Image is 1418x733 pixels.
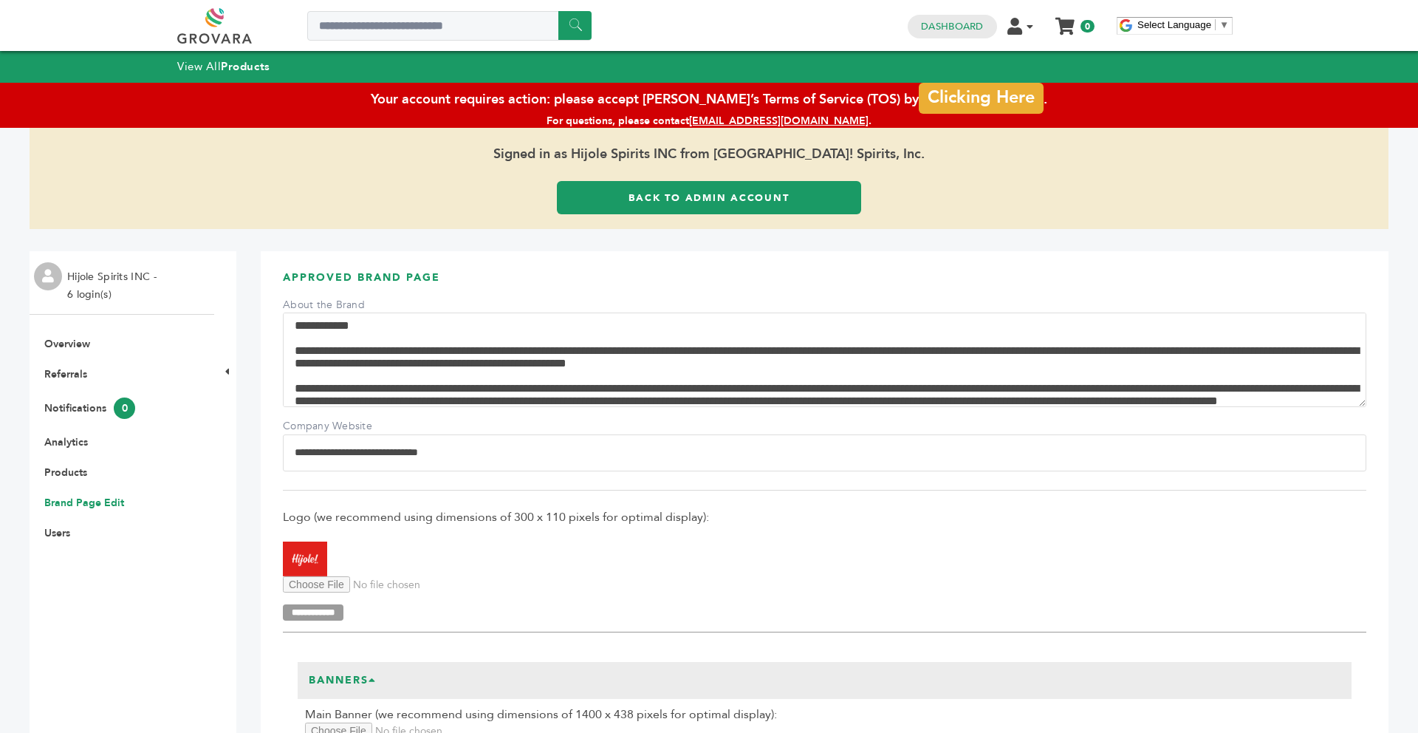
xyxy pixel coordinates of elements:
[177,59,270,74] a: View AllProducts
[44,496,124,510] a: Brand Page Edit
[283,298,386,313] label: About the Brand
[305,706,1352,723] span: Main Banner (we recommend using dimensions of 1400 x 438 pixels for optimal display):
[689,114,869,128] a: [EMAIL_ADDRESS][DOMAIN_NAME]
[67,268,160,304] li: Hijole Spirits INC - 6 login(s)
[44,401,135,415] a: Notifications0
[44,526,70,540] a: Users
[298,662,388,699] h3: Banners
[283,270,1366,296] h3: APPROVED BRAND PAGE
[1057,13,1074,29] a: My Cart
[44,466,87,480] a: Products
[1215,19,1216,30] span: ​
[1080,20,1095,33] span: 0
[307,11,592,41] input: Search a product or brand...
[44,337,90,351] a: Overview
[283,509,1366,525] span: Logo (we recommend using dimensions of 300 x 110 pixels for optimal display):
[114,398,135,419] span: 0
[1137,19,1211,30] span: Select Language
[44,367,87,381] a: Referrals
[283,419,386,434] label: Company Website
[557,181,861,214] a: Back to Admin Account
[1137,19,1229,30] a: Select Language​
[34,262,62,290] img: profile.png
[44,435,88,449] a: Analytics
[221,59,270,74] strong: Products
[1219,19,1229,30] span: ▼
[921,20,983,33] a: Dashboard
[919,79,1043,110] a: Clicking Here
[283,542,327,576] img: Hijole! Spirits, Inc.
[30,128,1388,181] span: Signed in as Hijole Spirits INC from [GEOGRAPHIC_DATA]! Spirits, Inc.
